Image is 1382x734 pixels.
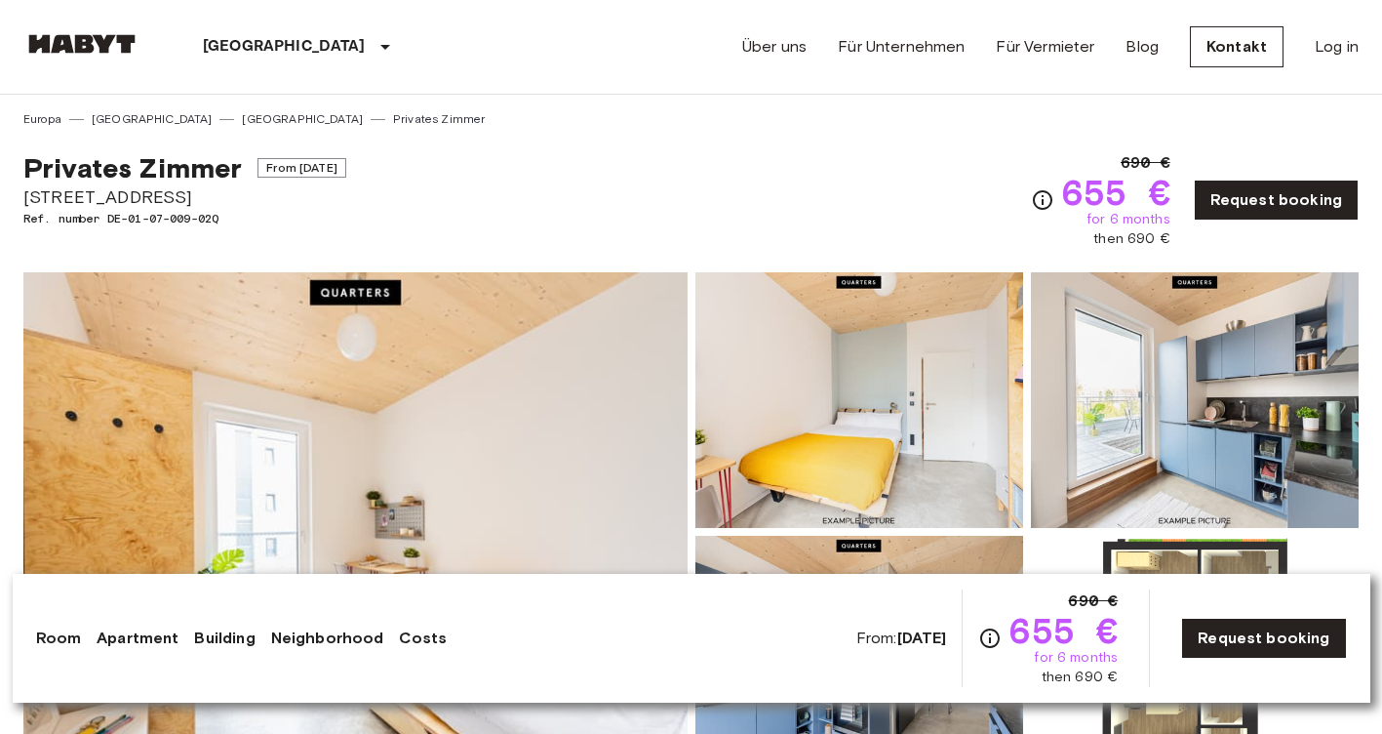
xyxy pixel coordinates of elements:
img: Picture of unit DE-01-07-009-02Q [695,272,1023,528]
a: Für Vermieter [996,35,1094,59]
img: Picture of unit DE-01-07-009-02Q [1031,272,1359,528]
span: for 6 months [1086,210,1170,229]
span: From: [856,628,947,649]
span: From [DATE] [257,158,346,178]
a: Building [194,627,255,650]
a: Neighborhood [271,627,384,650]
svg: Check cost overview for full price breakdown. Please note that discounts apply to new joiners onl... [1031,188,1054,212]
a: Privates Zimmer [393,110,485,128]
span: 690 € [1068,590,1118,613]
span: Ref. number DE-01-07-009-02Q [23,210,346,227]
a: Europa [23,110,61,128]
a: Log in [1315,35,1359,59]
a: Request booking [1181,618,1346,659]
a: Für Unternehmen [838,35,965,59]
svg: Check cost overview for full price breakdown. Please note that discounts apply to new joiners onl... [978,627,1002,650]
a: Apartment [97,627,178,650]
span: then 690 € [1042,668,1119,687]
a: Kontakt [1190,26,1283,67]
a: Costs [399,627,447,650]
span: 655 € [1062,175,1170,210]
a: Request booking [1194,180,1359,221]
p: [GEOGRAPHIC_DATA] [203,35,366,59]
img: Habyt [23,34,140,54]
span: [STREET_ADDRESS] [23,184,346,210]
span: 655 € [1009,613,1118,648]
span: then 690 € [1093,229,1170,249]
span: 690 € [1121,151,1170,175]
a: Blog [1125,35,1159,59]
a: [GEOGRAPHIC_DATA] [92,110,213,128]
b: [DATE] [897,629,947,647]
span: Privates Zimmer [23,151,242,184]
span: for 6 months [1034,648,1118,668]
a: [GEOGRAPHIC_DATA] [242,110,363,128]
a: Room [36,627,82,650]
a: Über uns [742,35,807,59]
